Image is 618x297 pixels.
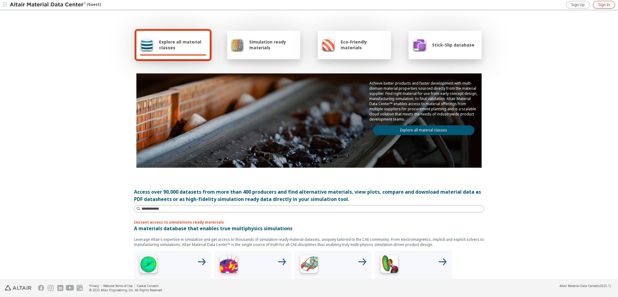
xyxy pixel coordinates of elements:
[321,37,335,52] img: Eco-Friendly materials
[373,125,474,135] a: Explore all material classes
[89,284,99,288] a: Privacy
[341,39,387,50] span: Eco-Friendly materials
[571,2,585,7] span: Sign Up
[10,2,87,8] img: Altair Material Data Center
[89,288,163,292] div: © 2025 Altair Engineering, Inc. All Rights Reserved.
[369,81,478,122] p: Achieve better products and faster development with multi-domain material properties sourced dire...
[103,284,132,288] a: Website Terms of Use
[593,1,615,8] a: Sign In
[217,253,241,277] img: Low Frequency Icon
[231,37,244,52] img: Simulation ready materials
[5,285,31,291] img: Altair Engineering
[10,2,101,8] div: (Guest)
[136,253,161,277] img: High Frequency Icon
[598,2,610,7] span: Sign In
[249,39,297,50] span: Simulation ready materials
[134,237,484,247] p: Leverage Altair’s expertise in simulation and get access to thousands of simulation ready materia...
[134,188,484,203] div: Access over 90,000 datasets from more than 400 producers and find alternative materials, view plo...
[559,284,597,288] span: Altair Material Data Center
[432,42,474,48] span: Stick-Slip database
[377,253,401,277] img: Crash Analyses Icon
[134,220,484,225] p: Instant access to simulations ready materials
[137,284,159,288] a: Cookie Consent
[134,225,484,232] p: A materials database that enables true multiphysics simulations
[140,37,154,52] img: Explore all material classes
[559,284,611,288] div: (v2025.1)
[412,37,427,52] img: Stick-Slip database
[566,1,590,8] a: Sign Up
[297,253,321,277] img: Structural Analyses Icon
[159,39,206,50] span: Explore all material classes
